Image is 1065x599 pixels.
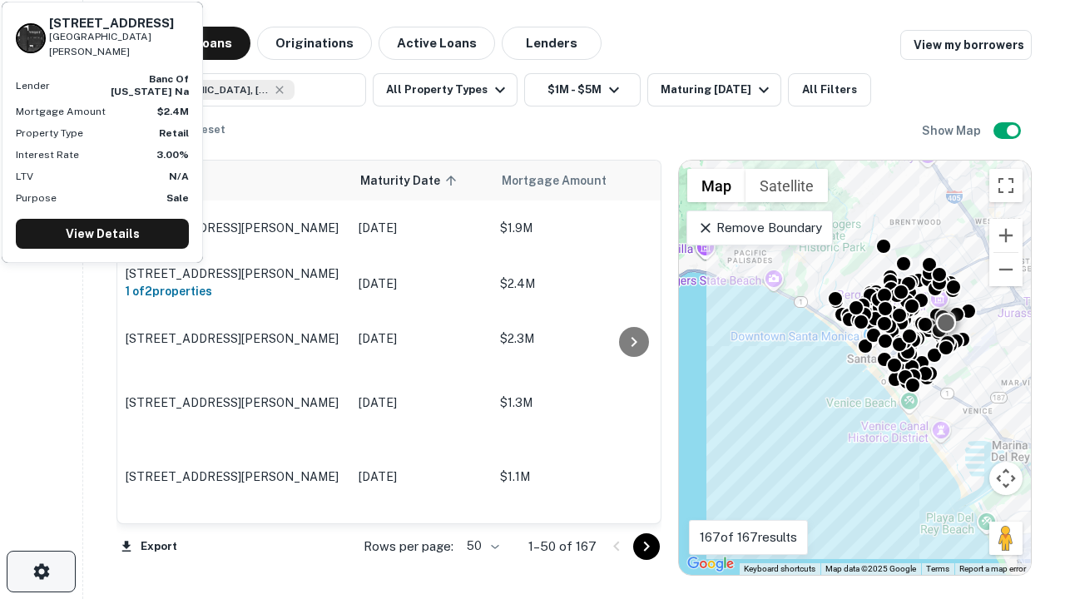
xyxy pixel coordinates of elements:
[989,253,1023,286] button: Zoom out
[633,533,660,560] button: Go to next page
[359,329,483,348] p: [DATE]
[500,394,666,412] p: $1.3M
[661,80,774,100] div: Maturing [DATE]
[500,329,666,348] p: $2.3M
[500,275,666,293] p: $2.4M
[359,275,483,293] p: [DATE]
[157,106,189,117] strong: $2.4M
[159,127,189,139] strong: Retail
[926,564,949,573] a: Terms
[126,282,342,300] h6: 1 of 2 properties
[16,169,33,184] p: LTV
[169,171,189,182] strong: N/A
[145,82,270,97] span: [GEOGRAPHIC_DATA], [GEOGRAPHIC_DATA], [GEOGRAPHIC_DATA]
[500,219,666,237] p: $1.9M
[683,553,738,575] a: Open this area in Google Maps (opens a new window)
[156,149,189,161] strong: 3.00%
[126,266,342,281] p: [STREET_ADDRESS][PERSON_NAME]
[111,73,189,97] strong: banc of [US_STATE] na
[126,331,342,346] p: [STREET_ADDRESS][PERSON_NAME]
[359,468,483,486] p: [DATE]
[825,564,916,573] span: Map data ©2025 Google
[989,462,1023,495] button: Map camera controls
[379,27,495,60] button: Active Loans
[16,104,106,119] p: Mortgage Amount
[16,78,50,93] p: Lender
[116,534,181,559] button: Export
[492,161,675,200] th: Mortgage Amount
[528,537,597,557] p: 1–50 of 167
[679,161,1031,575] div: 0 0
[922,121,983,140] h6: Show Map
[697,218,821,238] p: Remove Boundary
[647,73,781,106] button: Maturing [DATE]
[359,219,483,237] p: [DATE]
[788,73,871,106] button: All Filters
[126,395,342,410] p: [STREET_ADDRESS][PERSON_NAME]
[16,191,57,205] p: Purpose
[126,469,342,484] p: [STREET_ADDRESS][PERSON_NAME]
[360,171,462,191] span: Maturity Date
[687,169,745,202] button: Show street map
[524,73,641,106] button: $1M - $5M
[989,169,1023,202] button: Toggle fullscreen view
[502,27,602,60] button: Lenders
[373,73,518,106] button: All Property Types
[989,219,1023,252] button: Zoom in
[364,537,453,557] p: Rows per page:
[683,553,738,575] img: Google
[117,161,350,200] th: Location
[16,126,83,141] p: Property Type
[49,16,189,31] h6: [STREET_ADDRESS]
[744,563,815,575] button: Keyboard shortcuts
[900,30,1032,60] a: View my borrowers
[16,219,189,249] a: View Details
[350,161,492,200] th: Maturity Date
[700,527,797,547] p: 167 of 167 results
[166,192,189,204] strong: Sale
[16,147,79,162] p: Interest Rate
[183,113,236,146] button: Reset
[959,564,1026,573] a: Report a map error
[49,29,189,61] p: [GEOGRAPHIC_DATA][PERSON_NAME]
[460,534,502,558] div: 50
[745,169,828,202] button: Show satellite imagery
[359,394,483,412] p: [DATE]
[982,466,1065,546] iframe: Chat Widget
[126,220,342,235] p: [STREET_ADDRESS][PERSON_NAME]
[257,27,372,60] button: Originations
[500,468,666,486] p: $1.1M
[502,171,628,191] span: Mortgage Amount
